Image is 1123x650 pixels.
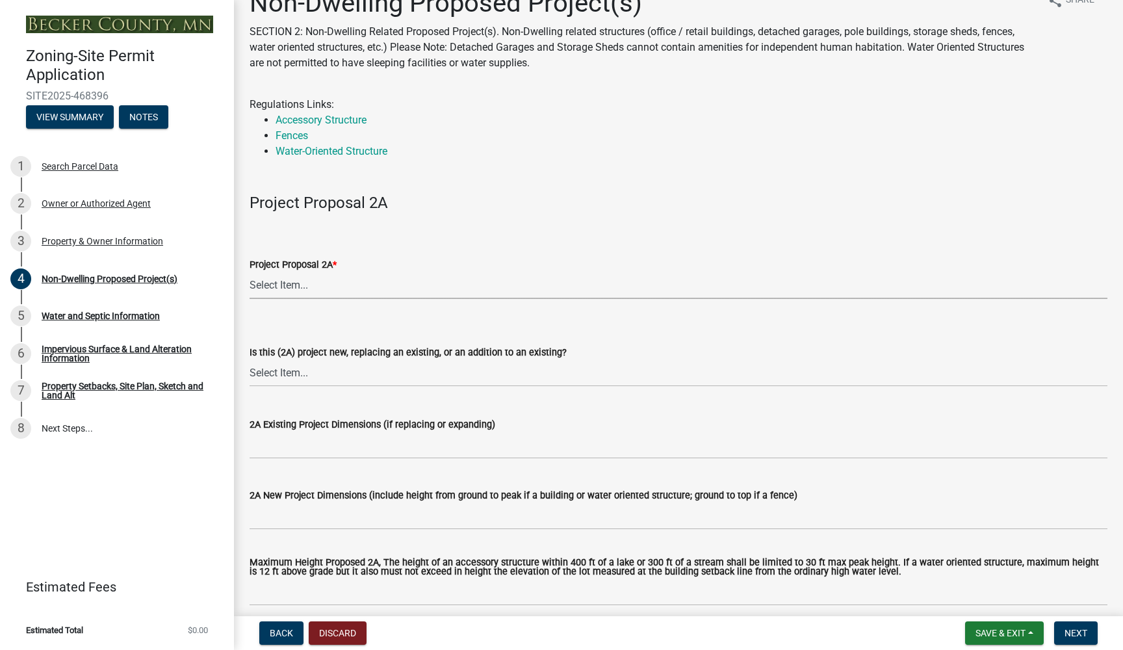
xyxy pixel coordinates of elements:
[26,112,114,123] wm-modal-confirm: Summary
[270,628,293,638] span: Back
[250,491,797,500] label: 2A New Project Dimensions (include height from ground to peak if a building or water oriented str...
[1065,628,1087,638] span: Next
[42,311,160,320] div: Water and Septic Information
[10,574,213,600] a: Estimated Fees
[10,343,31,364] div: 6
[276,129,308,142] a: Fences
[42,274,177,283] div: Non-Dwelling Proposed Project(s)
[26,105,114,129] button: View Summary
[250,194,1107,213] h4: Project Proposal 2A
[250,558,1107,577] label: Maximum Height Proposed 2A, The height of an accessory structure within 400 ft of a lake or 300 f...
[10,156,31,177] div: 1
[42,162,118,171] div: Search Parcel Data
[10,418,31,439] div: 8
[1054,621,1098,645] button: Next
[26,90,208,102] span: SITE2025-468396
[42,199,151,208] div: Owner or Authorized Agent
[10,268,31,289] div: 4
[10,380,31,401] div: 7
[10,193,31,214] div: 2
[250,348,567,357] label: Is this (2A) project new, replacing an existing, or an addition to an existing?
[119,105,168,129] button: Notes
[119,112,168,123] wm-modal-confirm: Notes
[42,382,213,400] div: Property Setbacks, Site Plan, Sketch and Land Alt
[276,114,367,126] a: Accessory Structure
[250,421,495,430] label: 2A Existing Project Dimensions (if replacing or expanding)
[250,261,337,270] label: Project Proposal 2A
[309,621,367,645] button: Discard
[188,626,208,634] span: $0.00
[975,628,1026,638] span: Save & Exit
[259,621,303,645] button: Back
[26,47,224,84] h4: Zoning-Site Permit Application
[26,626,83,634] span: Estimated Total
[250,97,1107,159] div: Regulations Links:
[10,231,31,252] div: 3
[10,305,31,326] div: 5
[42,237,163,246] div: Property & Owner Information
[965,621,1044,645] button: Save & Exit
[26,16,213,33] img: Becker County, Minnesota
[250,24,1037,71] p: SECTION 2: Non-Dwelling Related Proposed Project(s). Non-Dwelling related structures (office / re...
[276,145,387,157] a: Water-Oriented Structure
[42,344,213,363] div: Impervious Surface & Land Alteration Information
